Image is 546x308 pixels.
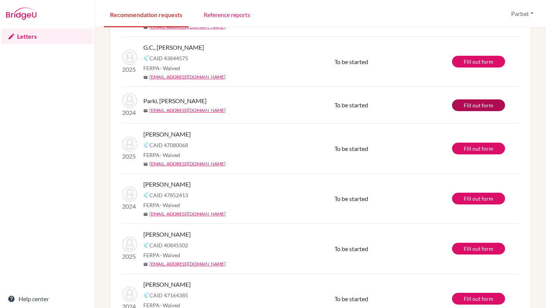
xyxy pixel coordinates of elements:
p: 2024 [122,202,137,211]
span: To be started [334,195,368,202]
span: - Waived [160,65,180,71]
img: Common App logo [143,242,149,248]
img: G.C., Pratik [122,50,137,65]
a: Fill out form [452,143,505,154]
p: 2025 [122,65,137,74]
span: [PERSON_NAME] [143,280,191,289]
a: [EMAIL_ADDRESS][DOMAIN_NAME] [149,160,226,167]
img: Bridge-U [6,8,36,20]
a: Fill out form [452,193,505,204]
span: CAID 47080068 [149,141,188,149]
a: Help center [2,291,93,306]
span: mail [143,75,148,80]
span: CAID 43844575 [149,54,188,62]
span: mail [143,108,148,113]
span: [PERSON_NAME] [143,230,191,239]
span: To be started [334,101,368,108]
span: Parki, [PERSON_NAME] [143,96,207,105]
p: 2025 [122,252,137,261]
a: [EMAIL_ADDRESS][DOMAIN_NAME] [149,211,226,217]
span: mail [143,262,148,267]
a: Fill out form [452,293,505,305]
button: Parbat [508,6,537,21]
span: mail [143,25,148,30]
span: [PERSON_NAME] [143,130,191,139]
a: Fill out form [452,99,505,111]
span: - Waived [160,202,180,208]
a: Fill out form [452,243,505,255]
span: CAID 47164385 [149,291,188,299]
p: 2025 [122,152,137,161]
span: FERPA [143,251,180,259]
span: To be started [334,145,368,152]
a: [EMAIL_ADDRESS][DOMAIN_NAME] [149,261,226,267]
span: CAID 47852413 [149,191,188,199]
img: Common App logo [143,192,149,198]
span: FERPA [143,201,180,209]
a: Fill out form [452,56,505,68]
span: mail [143,212,148,217]
a: Reference reports [198,1,256,27]
a: Letters [2,29,93,44]
span: To be started [334,245,368,252]
img: Common App logo [143,292,149,298]
span: FERPA [143,151,180,159]
span: CAID 40845502 [149,241,188,249]
img: Parki, Sangita [122,93,137,108]
img: Satyal, Shabdi [122,237,137,252]
span: mail [143,162,148,167]
img: Nagarkoti, Aakriti [122,137,137,152]
img: Sharma, Chetna [122,287,137,302]
img: Acharya, Aaramva [122,187,137,202]
span: FERPA [143,64,180,72]
a: [EMAIL_ADDRESS][DOMAIN_NAME] [149,107,226,114]
span: - Waived [160,152,180,158]
p: 2024 [122,108,137,117]
span: [PERSON_NAME] [143,180,191,189]
img: Common App logo [143,142,149,148]
span: To be started [334,295,368,302]
img: Common App logo [143,55,149,61]
span: - Waived [160,252,180,258]
a: Recommendation requests [104,1,188,27]
a: [EMAIL_ADDRESS][DOMAIN_NAME] [149,74,226,80]
span: To be started [334,58,368,65]
span: G.C., [PERSON_NAME] [143,43,204,52]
